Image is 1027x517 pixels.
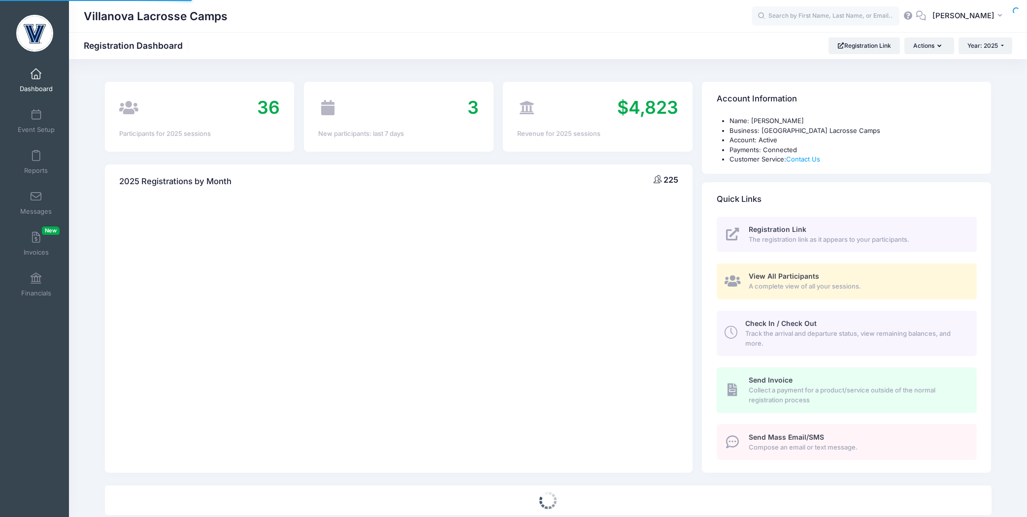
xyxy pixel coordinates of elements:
li: Payments: Connected [729,145,977,155]
a: Registration Link [828,37,900,54]
a: Contact Us [786,155,820,163]
a: Reports [13,145,60,179]
img: Villanova Lacrosse Camps [16,15,53,52]
div: Participants for 2025 sessions [119,129,280,139]
span: Track the arrival and departure status, view remaining balances, and more. [745,329,965,348]
a: Event Setup [13,104,60,138]
span: View All Participants [749,272,819,280]
span: New [42,226,60,235]
span: Collect a payment for a product/service outside of the normal registration process [749,386,966,405]
span: Check In / Check Out [745,319,817,327]
span: Invoices [24,248,49,257]
h4: 2025 Registrations by Month [119,167,232,195]
span: Event Setup [18,126,55,134]
li: Account: Active [729,135,977,145]
h4: Account Information [717,85,797,113]
a: Messages [13,186,60,220]
span: Financials [21,289,51,297]
span: Send Mass Email/SMS [749,433,824,441]
a: Check In / Check Out Track the arrival and departure status, view remaining balances, and more. [717,311,977,356]
input: Search by First Name, Last Name, or Email... [752,6,899,26]
button: Actions [904,37,954,54]
button: Year: 2025 [959,37,1012,54]
a: Send Mass Email/SMS Compose an email or text message. [717,424,977,460]
a: Dashboard [13,63,60,97]
div: New participants: last 7 days [318,129,479,139]
span: 3 [467,97,479,118]
span: 225 [663,175,678,185]
span: Registration Link [749,225,806,233]
div: Revenue for 2025 sessions [517,129,678,139]
span: Dashboard [20,85,53,93]
span: Year: 2025 [967,42,998,49]
a: InvoicesNew [13,226,60,261]
a: Registration Link The registration link as it appears to your participants. [717,217,977,253]
span: Compose an email or text message. [749,443,966,452]
a: Financials [13,267,60,302]
span: Send Invoice [749,376,793,384]
li: Customer Service: [729,155,977,164]
a: View All Participants A complete view of all your sessions. [717,263,977,299]
span: Reports [24,166,48,175]
span: 36 [257,97,280,118]
h1: Villanova Lacrosse Camps [84,5,228,28]
h4: Quick Links [717,185,762,213]
a: Send Invoice Collect a payment for a product/service outside of the normal registration process [717,367,977,413]
h1: Registration Dashboard [84,40,191,51]
span: Messages [20,207,52,216]
li: Name: [PERSON_NAME] [729,116,977,126]
span: [PERSON_NAME] [932,10,994,21]
li: Business: [GEOGRAPHIC_DATA] Lacrosse Camps [729,126,977,136]
span: $4,823 [617,97,678,118]
span: A complete view of all your sessions. [749,282,966,291]
button: [PERSON_NAME] [926,5,1012,28]
span: The registration link as it appears to your participants. [749,235,966,245]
